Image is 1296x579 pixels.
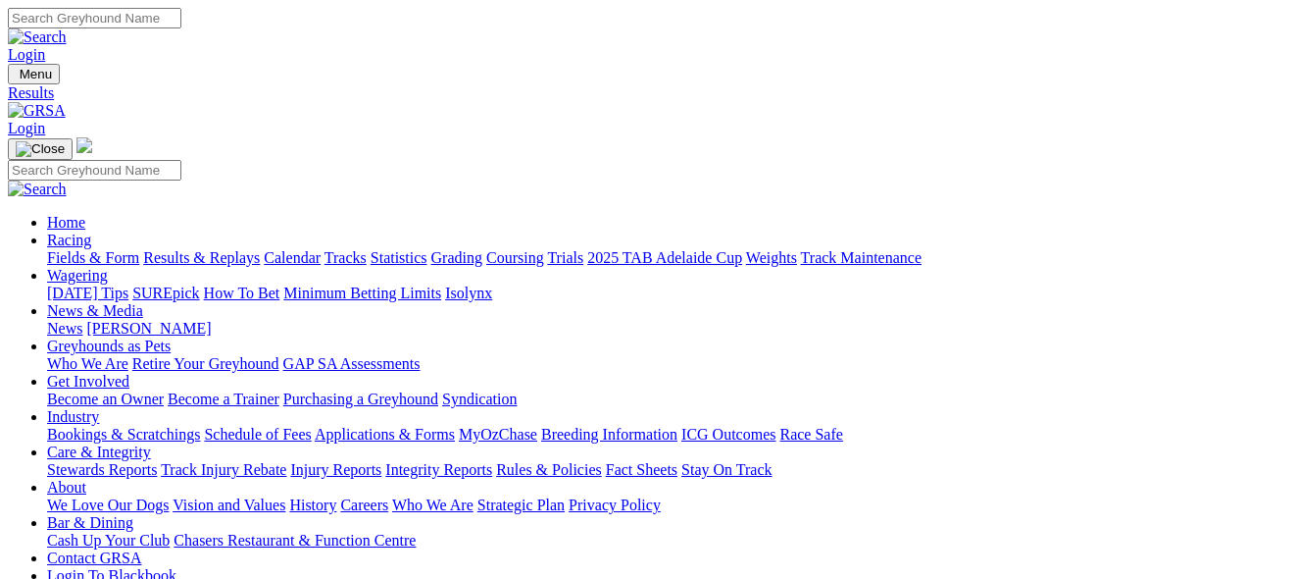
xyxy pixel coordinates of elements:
a: Statistics [371,249,427,266]
a: Stay On Track [681,461,772,478]
div: Racing [47,249,1288,267]
div: Get Involved [47,391,1288,408]
a: Bar & Dining [47,514,133,531]
div: Care & Integrity [47,461,1288,479]
a: Cash Up Your Club [47,532,170,549]
img: logo-grsa-white.png [76,137,92,153]
a: Breeding Information [541,426,677,443]
a: [PERSON_NAME] [86,320,211,337]
img: Close [16,141,65,157]
div: Bar & Dining [47,532,1288,550]
div: Industry [47,426,1288,444]
a: Calendar [264,249,321,266]
div: Greyhounds as Pets [47,355,1288,373]
a: We Love Our Dogs [47,497,169,513]
a: News [47,320,82,337]
span: Menu [20,67,52,81]
a: Stewards Reports [47,461,157,478]
a: Schedule of Fees [204,426,311,443]
a: 2025 TAB Adelaide Cup [587,249,742,266]
a: Home [47,214,85,231]
a: Who We Are [47,355,128,372]
a: Bookings & Scratchings [47,426,200,443]
a: Become a Trainer [168,391,279,407]
a: Grading [431,249,482,266]
input: Search [8,8,181,28]
a: Vision and Values [173,497,285,513]
a: Trials [547,249,583,266]
a: Retire Your Greyhound [132,355,279,372]
a: Industry [47,408,99,425]
a: Get Involved [47,373,129,390]
a: About [47,479,86,496]
a: GAP SA Assessments [283,355,421,372]
a: SUREpick [132,285,199,301]
a: Coursing [486,249,544,266]
a: Rules & Policies [496,461,602,478]
a: MyOzChase [459,426,537,443]
a: Chasers Restaurant & Function Centre [174,532,416,549]
a: Careers [340,497,388,513]
a: News & Media [47,302,143,319]
a: Weights [746,249,797,266]
div: About [47,497,1288,514]
a: Results & Replays [143,249,260,266]
a: Race Safe [779,426,842,443]
button: Toggle navigation [8,138,73,160]
a: Login [8,120,45,136]
a: Applications & Forms [315,426,455,443]
a: Fields & Form [47,249,139,266]
button: Toggle navigation [8,64,60,84]
a: Strategic Plan [477,497,565,513]
a: Track Maintenance [801,249,922,266]
a: Purchasing a Greyhound [283,391,438,407]
a: How To Bet [204,285,280,301]
a: Become an Owner [47,391,164,407]
a: Care & Integrity [47,444,151,460]
a: Wagering [47,267,108,284]
a: Syndication [442,391,517,407]
a: Integrity Reports [385,461,492,478]
a: Contact GRSA [47,550,141,566]
a: Login [8,46,45,63]
a: Greyhounds as Pets [47,338,171,354]
img: GRSA [8,102,66,120]
a: Isolynx [445,285,492,301]
a: Privacy Policy [569,497,661,513]
a: Results [8,84,1288,102]
a: Minimum Betting Limits [283,285,441,301]
a: [DATE] Tips [47,285,128,301]
a: Fact Sheets [606,461,677,478]
a: Racing [47,232,91,248]
a: Track Injury Rebate [161,461,286,478]
img: Search [8,181,67,198]
a: History [289,497,336,513]
div: Wagering [47,285,1288,302]
a: Injury Reports [290,461,381,478]
a: Who We Are [392,497,474,513]
div: News & Media [47,320,1288,338]
input: Search [8,160,181,181]
img: Search [8,28,67,46]
a: ICG Outcomes [681,426,775,443]
a: Tracks [324,249,367,266]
